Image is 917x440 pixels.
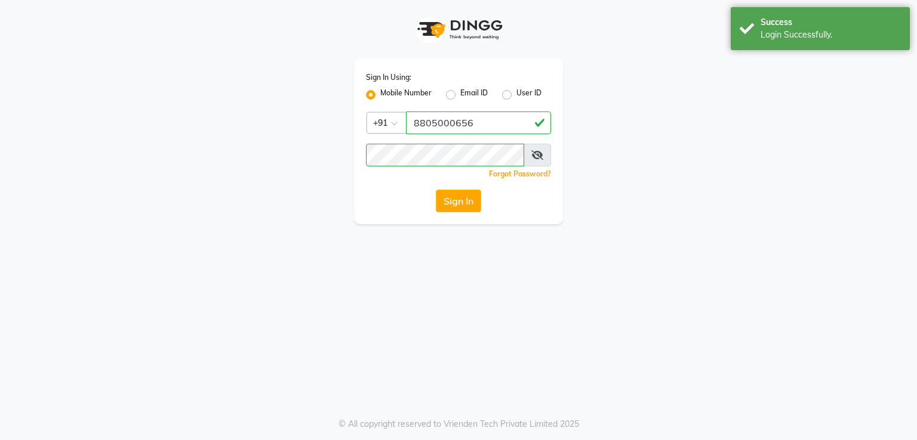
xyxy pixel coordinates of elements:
img: logo1.svg [411,12,506,47]
label: User ID [516,88,541,102]
div: Success [761,16,901,29]
label: Mobile Number [380,88,432,102]
div: Login Successfully. [761,29,901,41]
label: Sign In Using: [366,72,411,83]
input: Username [366,144,524,166]
input: Username [406,111,551,134]
a: Forgot Password? [489,169,551,178]
label: Email ID [460,88,488,102]
button: Sign In [436,190,481,212]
